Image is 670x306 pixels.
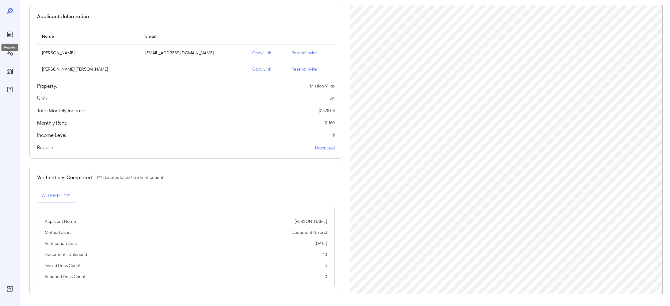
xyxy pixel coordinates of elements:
[97,174,163,180] p: (** denotes latest/last verification)
[315,144,335,150] a: Download
[42,66,135,72] p: [PERSON_NAME] [PERSON_NAME]
[37,107,86,114] h5: Total Monthly Income:
[329,95,335,101] p: 511
[37,27,335,77] table: simple table
[318,107,335,114] p: $ 1378.08
[37,27,140,45] th: Name
[325,273,327,280] p: 0
[252,66,282,72] p: Copy Link
[5,66,15,76] div: Manage Properties
[37,119,67,126] h5: Monthly Rent:
[45,262,81,269] p: Invalid Docs Count
[252,50,282,56] p: Copy Link
[45,251,87,258] p: Documents Uploaded
[140,27,247,45] th: Email
[5,48,15,58] div: Manage Users
[37,144,53,151] h5: Report:
[315,240,327,246] p: [DATE]
[37,95,47,102] h5: Unit:
[145,50,242,56] p: [EMAIL_ADDRESS][DOMAIN_NAME]
[37,131,67,139] h5: Income Level:
[37,13,89,20] h5: Applicants Information
[37,188,75,203] button: Attempt 1**
[37,82,57,90] h5: Property:
[323,251,327,258] p: 10
[45,240,77,246] p: Verification Date
[291,50,330,56] p: Resend Invite
[5,29,15,39] div: Reports
[325,262,327,269] p: 3
[2,44,18,51] div: Reports
[5,284,15,294] div: Log Out
[291,229,327,235] p: Document Upload
[291,66,330,72] p: Resend Invite
[329,132,335,138] p: 1.19
[45,218,76,224] p: Applicant Name
[325,120,335,126] p: $ 1160
[295,218,327,224] p: [PERSON_NAME]
[5,85,15,95] div: FAQ
[45,229,70,235] p: Method Used
[37,174,92,181] h5: Verifications Completed
[42,50,135,56] p: [PERSON_NAME]
[45,273,86,280] p: Scanned Docs Count
[310,83,335,89] p: Mission Villas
